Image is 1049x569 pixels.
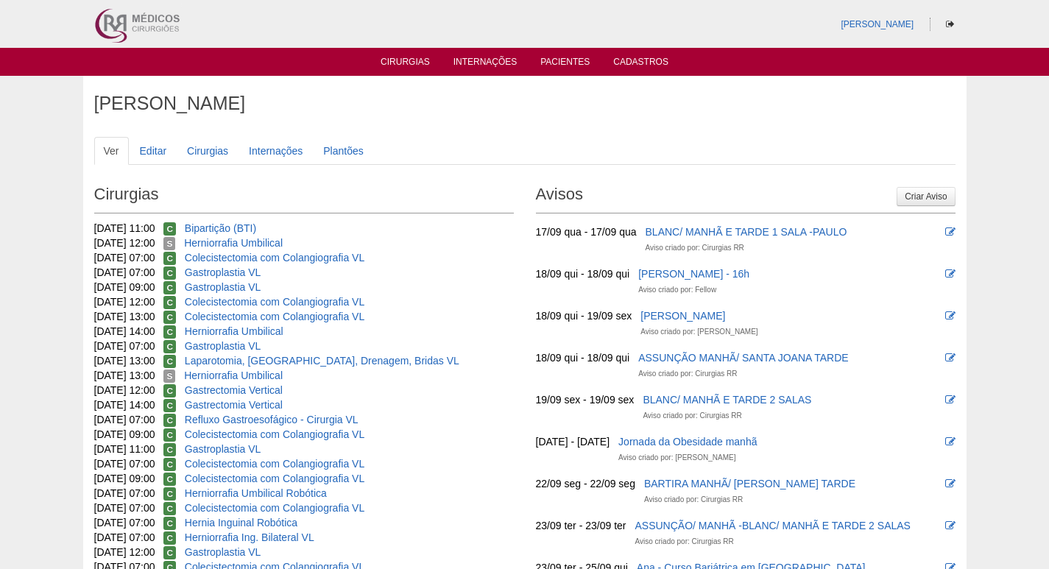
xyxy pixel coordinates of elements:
[945,353,956,363] i: Editar
[94,340,155,352] span: [DATE] 07:00
[163,340,176,353] span: Confirmada
[646,226,847,238] a: BLANC/ MANHÃ E TARDE 1 SALA -PAULO
[163,443,176,456] span: Confirmada
[945,311,956,321] i: Editar
[163,458,176,471] span: Confirmada
[163,281,176,294] span: Confirmada
[185,311,364,322] a: Colecistectomia com Colangiografia VL
[897,187,955,206] a: Criar Aviso
[94,137,129,165] a: Ver
[185,325,283,337] a: Herniorrafia Umbilical
[163,546,176,559] span: Confirmada
[638,268,749,280] a: [PERSON_NAME] - 16h
[163,252,176,265] span: Confirmada
[163,222,176,236] span: Confirmada
[94,487,155,499] span: [DATE] 07:00
[644,478,855,490] a: BARTIRA MANHÃ/ [PERSON_NAME] TARDE
[536,518,626,533] div: 23/09 ter - 23/09 ter
[185,222,256,234] a: Bipartição (BTI)
[640,310,725,322] a: [PERSON_NAME]
[94,237,155,249] span: [DATE] 12:00
[185,414,359,425] a: Refluxo Gastroesofágico - Cirurgia VL
[381,57,430,71] a: Cirurgias
[163,502,176,515] span: Confirmada
[185,473,364,484] a: Colecistectomia com Colangiografia VL
[94,355,155,367] span: [DATE] 13:00
[94,325,155,337] span: [DATE] 14:00
[945,227,956,237] i: Editar
[94,94,956,113] h1: [PERSON_NAME]
[185,399,283,411] a: Gastrectomia Vertical
[536,434,610,449] div: [DATE] - [DATE]
[646,241,744,255] div: Aviso criado por: Cirurgias RR
[643,394,811,406] a: BLANC/ MANHÃ E TARDE 2 SALAS
[94,311,155,322] span: [DATE] 13:00
[94,502,155,514] span: [DATE] 07:00
[239,137,312,165] a: Internações
[185,517,297,529] a: Hernia Inguinal Robótica
[185,502,364,514] a: Colecistectomia com Colangiografia VL
[94,399,155,411] span: [DATE] 14:00
[185,531,314,543] a: Herniorrafia Ing. Bilateral VL
[163,266,176,280] span: Confirmada
[635,520,910,531] a: ASSUNÇÃO/ MANHÃ -BLANC/ MANHÃ E TARDE 2 SALAS
[536,180,956,213] h2: Avisos
[163,370,175,383] span: Suspensa
[945,478,956,489] i: Editar
[841,19,914,29] a: [PERSON_NAME]
[185,443,261,455] a: Gastroplastia VL
[536,476,635,491] div: 22/09 seg - 22/09 seg
[540,57,590,71] a: Pacientes
[163,531,176,545] span: Confirmada
[638,367,737,381] div: Aviso criado por: Cirurgias RR
[945,395,956,405] i: Editar
[185,384,283,396] a: Gastrectomia Vertical
[94,281,155,293] span: [DATE] 09:00
[94,370,155,381] span: [DATE] 13:00
[163,384,176,397] span: Confirmada
[163,311,176,324] span: Confirmada
[163,473,176,486] span: Confirmada
[94,546,155,558] span: [DATE] 12:00
[163,237,175,250] span: Suspensa
[130,137,177,165] a: Editar
[185,281,261,293] a: Gastroplastia VL
[185,252,364,264] a: Colecistectomia com Colangiografia VL
[185,546,261,558] a: Gastroplastia VL
[94,414,155,425] span: [DATE] 07:00
[638,352,849,364] a: ASSUNÇÃO MANHÃ/ SANTA JOANA TARDE
[163,355,176,368] span: Confirmada
[163,296,176,309] span: Confirmada
[94,443,155,455] span: [DATE] 11:00
[94,428,155,440] span: [DATE] 09:00
[613,57,668,71] a: Cadastros
[94,517,155,529] span: [DATE] 07:00
[644,492,743,507] div: Aviso criado por: Cirurgias RR
[163,414,176,427] span: Confirmada
[945,520,956,531] i: Editar
[618,450,735,465] div: Aviso criado por: [PERSON_NAME]
[94,222,155,234] span: [DATE] 11:00
[638,283,716,297] div: Aviso criado por: Fellow
[185,458,364,470] a: Colecistectomia com Colangiografia VL
[185,266,261,278] a: Gastroplastia VL
[945,437,956,447] i: Editar
[94,531,155,543] span: [DATE] 07:00
[177,137,238,165] a: Cirurgias
[94,384,155,396] span: [DATE] 12:00
[163,399,176,412] span: Confirmada
[94,458,155,470] span: [DATE] 07:00
[185,340,261,352] a: Gastroplastia VL
[94,266,155,278] span: [DATE] 07:00
[185,355,459,367] a: Laparotomia, [GEOGRAPHIC_DATA], Drenagem, Bridas VL
[185,428,364,440] a: Colecistectomia com Colangiografia VL
[94,473,155,484] span: [DATE] 09:00
[163,517,176,530] span: Confirmada
[536,225,637,239] div: 17/09 qua - 17/09 qua
[946,20,954,29] i: Sair
[635,534,733,549] div: Aviso criado por: Cirurgias RR
[640,325,757,339] div: Aviso criado por: [PERSON_NAME]
[643,409,741,423] div: Aviso criado por: Cirurgias RR
[94,180,514,213] h2: Cirurgias
[536,392,635,407] div: 19/09 sex - 19/09 sex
